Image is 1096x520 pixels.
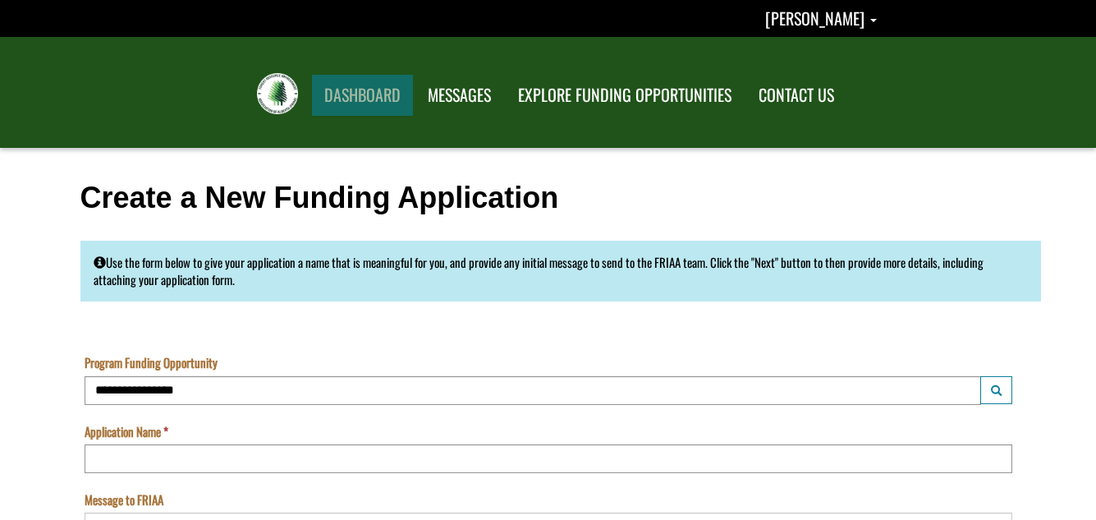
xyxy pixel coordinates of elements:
h1: Create a New Funding Application [80,182,1016,214]
a: EXPLORE FUNDING OPPORTUNITIES [506,75,744,116]
input: Program Funding Opportunity [85,376,981,405]
label: Application Name [85,423,168,440]
div: Use the form below to give your application a name that is meaningful for you, and provide any in... [80,241,1041,302]
input: Application Name [85,444,1012,473]
a: DASHBOARD [312,75,413,116]
nav: Main Navigation [310,70,846,116]
button: Program Funding Opportunity Launch lookup modal [980,376,1012,404]
a: Kara Foote [765,6,877,30]
label: Program Funding Opportunity [85,354,218,371]
span: [PERSON_NAME] [765,6,864,30]
a: CONTACT US [746,75,846,116]
a: MESSAGES [415,75,503,116]
img: FRIAA Submissions Portal [257,73,298,114]
label: Message to FRIAA [85,491,163,508]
